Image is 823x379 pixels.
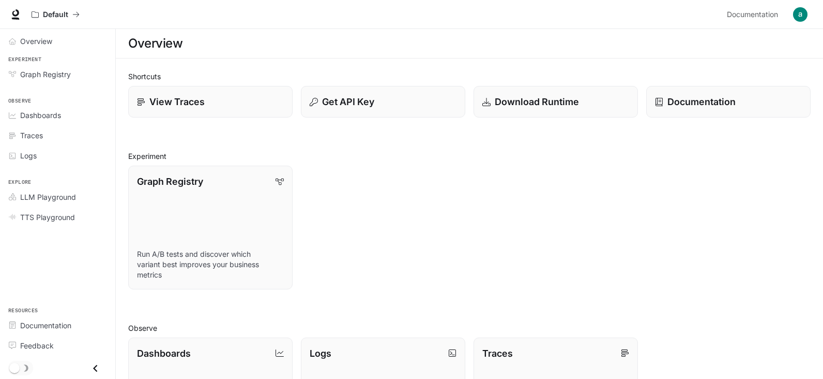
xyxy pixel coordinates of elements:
[667,95,736,109] p: Documentation
[4,65,111,83] a: Graph Registry
[20,340,54,351] span: Feedback
[20,212,75,223] span: TTS Playground
[20,150,37,161] span: Logs
[137,249,284,280] p: Run A/B tests and discover which variant best improves your business metrics
[128,86,293,118] a: View Traces
[43,10,68,19] p: Default
[128,323,811,333] h2: Observe
[723,4,786,25] a: Documentation
[4,147,111,165] a: Logs
[4,208,111,226] a: TTS Playground
[137,346,191,360] p: Dashboards
[27,4,84,25] button: All workspaces
[310,346,331,360] p: Logs
[4,32,111,50] a: Overview
[301,86,465,118] button: Get API Key
[20,36,52,47] span: Overview
[137,174,203,188] p: Graph Registry
[20,320,71,331] span: Documentation
[149,95,205,109] p: View Traces
[20,110,61,121] span: Dashboards
[20,69,71,80] span: Graph Registry
[4,106,111,124] a: Dashboards
[128,33,182,54] h1: Overview
[482,346,513,360] p: Traces
[4,188,111,206] a: LLM Playground
[790,4,811,25] button: User avatar
[4,126,111,144] a: Traces
[646,86,811,118] a: Documentation
[128,166,293,289] a: Graph RegistryRun A/B tests and discover which variant best improves your business metrics
[20,192,76,202] span: LLM Playground
[4,316,111,334] a: Documentation
[84,358,107,379] button: Close drawer
[4,337,111,355] a: Feedback
[727,8,778,21] span: Documentation
[128,71,811,82] h2: Shortcuts
[793,7,807,22] img: User avatar
[20,130,43,141] span: Traces
[9,362,20,373] span: Dark mode toggle
[474,86,638,118] a: Download Runtime
[128,151,811,162] h2: Experiment
[495,95,579,109] p: Download Runtime
[322,95,374,109] p: Get API Key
